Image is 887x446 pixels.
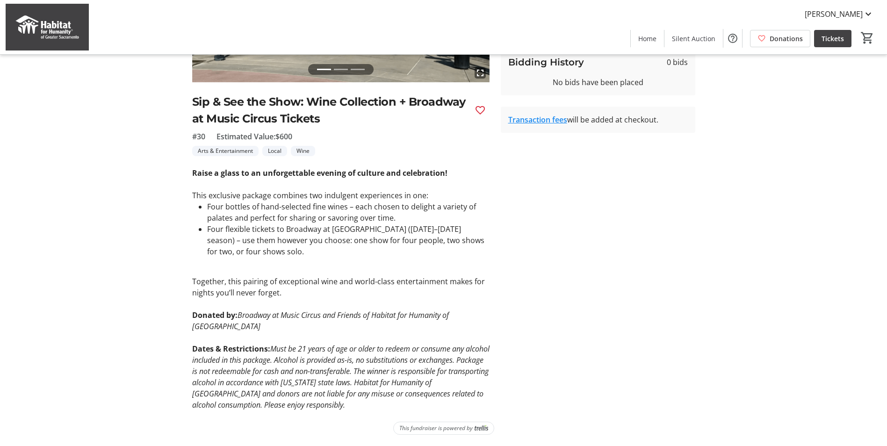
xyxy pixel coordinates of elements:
[216,131,292,142] span: Estimated Value: $600
[664,30,723,47] a: Silent Auction
[475,425,488,432] img: Trellis Logo
[814,30,851,47] a: Tickets
[508,114,688,125] div: will be added at checkout.
[750,30,810,47] a: Donations
[192,344,270,354] strong: Dates & Restrictions:
[859,29,876,46] button: Cart
[508,115,567,125] a: Transaction fees
[399,424,473,432] span: This fundraiser is powered by
[805,8,863,20] span: [PERSON_NAME]
[631,30,664,47] a: Home
[667,57,688,68] span: 0 bids
[192,168,447,178] strong: Raise a glass to an unforgettable evening of culture and celebration!
[291,146,315,156] tr-label-badge: Wine
[797,7,881,22] button: [PERSON_NAME]
[192,146,259,156] tr-label-badge: Arts & Entertainment
[638,34,656,43] span: Home
[192,344,490,410] em: Must be 21 years of age or older to redeem or consume any alcohol included in this package. Alcoh...
[192,310,238,320] strong: Donated by:
[508,55,584,69] h3: Bidding History
[192,131,205,142] span: #30
[770,34,803,43] span: Donations
[192,276,490,298] p: Together, this pairing of exceptional wine and world-class entertainment makes for nights you’ll ...
[508,77,688,88] div: No bids have been placed
[723,29,742,48] button: Help
[822,34,844,43] span: Tickets
[207,201,490,223] li: Four bottles of hand-selected fine wines – each chosen to delight a variety of palates and perfec...
[192,310,449,331] em: Broadway at Music Circus and Friends of Habitat for Humanity of [GEOGRAPHIC_DATA]
[207,223,490,257] li: Four flexible tickets to Broadway at [GEOGRAPHIC_DATA] ([DATE]–[DATE] season) – use them however ...
[471,101,490,120] button: Favourite
[475,67,486,79] mat-icon: fullscreen
[262,146,287,156] tr-label-badge: Local
[6,4,89,50] img: Habitat for Humanity of Greater Sacramento's Logo
[192,190,490,201] p: This exclusive package combines two indulgent experiences in one:
[672,34,715,43] span: Silent Auction
[192,94,467,127] h2: Sip & See the Show: Wine Collection + Broadway at Music Circus Tickets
